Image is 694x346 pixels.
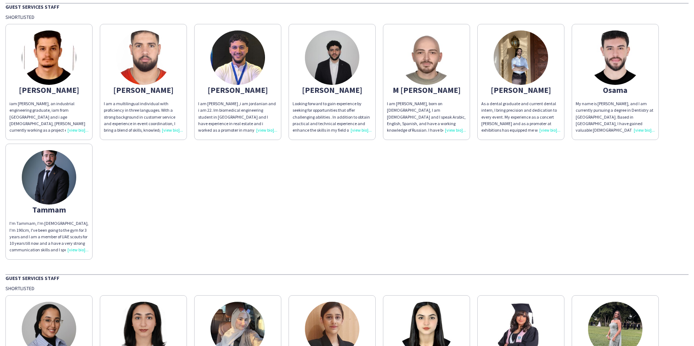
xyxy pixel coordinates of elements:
[198,100,277,133] div: I am [PERSON_NAME] ,i am jordanian and i am 22. Im biomedical engineering student in [GEOGRAPHIC_...
[293,100,372,133] div: Looking forward to gain experience by seeking for opportunities that offer challenging abilities ...
[22,30,76,85] img: thumb-656895d3697b1.jpeg
[9,206,89,213] div: Tammam
[5,3,689,10] div: Guest Services Staff
[9,87,89,93] div: [PERSON_NAME]
[576,100,655,133] div: My name is [PERSON_NAME], and I am currently pursuing a degree in Dentistry at [GEOGRAPHIC_DATA]....
[293,87,372,93] div: [PERSON_NAME]
[494,30,548,85] img: thumb-0dbda813-027f-4346-a3d0-b22b9d6c414b.jpg
[387,100,466,133] div: I am [PERSON_NAME], born on [DEMOGRAPHIC_DATA], I am [DEMOGRAPHIC_DATA] and I speak Arabic, Engli...
[104,87,183,93] div: [PERSON_NAME]
[104,100,183,133] div: I am a multilingual individual with proficiency in three languages. With a strong background in c...
[481,87,560,93] div: [PERSON_NAME]
[9,220,89,253] div: I'm Tammam, I'm [DEMOGRAPHIC_DATA], I'm 190cm, I've been going to the gym for 3 years and I am a ...
[481,100,560,133] div: As a dental graduate and current dental intern, I bring precision and dedication to every event. ...
[305,30,359,85] img: thumb-6630f7c4e8607.jpeg
[5,14,689,20] div: Shortlisted
[211,30,265,85] img: thumb-6899912dd857e.jpeg
[198,87,277,93] div: [PERSON_NAME]
[22,150,76,205] img: thumb-686c070a56e6c.jpg
[9,100,89,133] div: iam [PERSON_NAME], an industrial engineering graduate, iam from [GEOGRAPHIC_DATA] and i age [DEMO...
[576,87,655,93] div: Osama
[387,87,466,93] div: M [PERSON_NAME]
[5,285,689,292] div: Shortlisted
[399,30,454,85] img: thumb-652100cf29958.jpeg
[588,30,642,85] img: thumb-68655dc7e734c.jpeg
[116,30,171,85] img: thumb-684bf61c15068.jpg
[5,274,689,281] div: Guest Services Staff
